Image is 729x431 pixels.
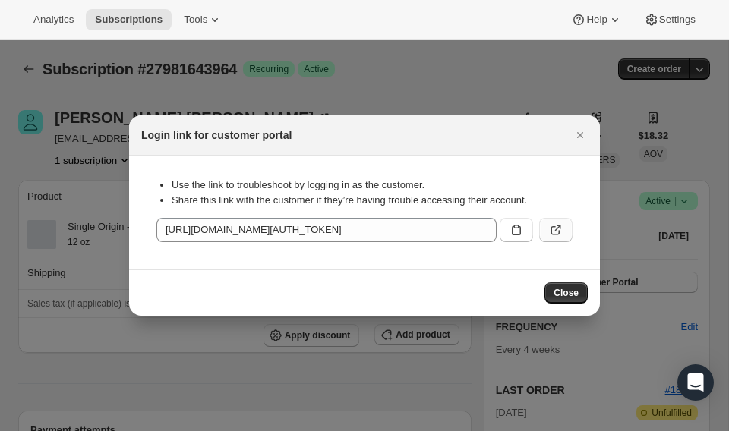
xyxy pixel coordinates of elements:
button: Close [570,124,591,146]
div: Open Intercom Messenger [677,364,714,401]
button: Help [562,9,631,30]
span: Tools [184,14,207,26]
button: Subscriptions [86,9,172,30]
span: Subscriptions [95,14,163,26]
h2: Login link for customer portal [141,127,292,143]
li: Share this link with the customer if they’re having trouble accessing their account. [172,193,573,208]
li: Use the link to troubleshoot by logging in as the customer. [172,178,573,193]
span: Close [554,287,579,299]
button: Settings [635,9,705,30]
span: Analytics [33,14,74,26]
button: Close [544,282,588,304]
button: Tools [175,9,232,30]
span: Settings [659,14,696,26]
span: Help [586,14,607,26]
button: Analytics [24,9,83,30]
